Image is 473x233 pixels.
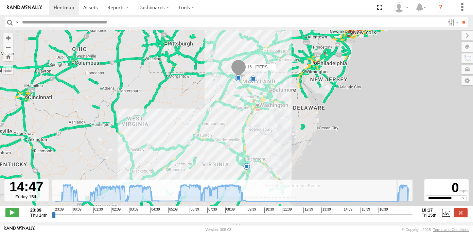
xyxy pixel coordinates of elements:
[264,207,274,213] span: 10:39
[3,33,13,43] button: Zoom in
[72,207,82,213] span: 00:39
[454,208,468,217] label: Close
[421,213,436,218] span: Fri 15th Aug 2025
[93,207,103,213] span: 01:39
[247,64,289,69] span: 16 - [PERSON_NAME]
[402,228,469,232] div: © Copyright 2025 -
[111,207,121,213] span: 02:39
[7,5,42,10] img: rand-logo.svg
[30,213,48,218] span: Thu 14th Aug 2025
[4,226,35,233] a: Visit our Website
[425,180,468,195] div: 0
[129,207,139,213] span: 03:39
[3,65,13,74] label: Measure
[445,17,460,27] label: Search Filter Options
[435,2,446,13] i: ?
[150,207,160,213] span: 04:39
[206,228,231,232] div: Version: 305.03
[247,207,256,213] span: 09:39
[433,228,469,232] a: Terms and Conditions
[207,207,217,213] span: 07:39
[361,207,370,213] span: 15:39
[30,207,48,213] strong: 23:39
[282,207,292,213] span: 11:39
[54,207,64,213] span: 23:39
[5,208,19,217] label: Play/Stop
[3,43,13,52] button: Zoom out
[379,207,388,213] span: 16:39
[303,207,313,213] span: 12:39
[461,76,473,85] label: Map Settings
[225,207,235,213] span: 08:39
[168,207,178,213] span: 05:39
[321,207,331,213] span: 13:39
[190,207,199,213] span: 06:39
[391,2,411,13] div: Barbara McNamee
[421,207,436,213] strong: 18:17
[3,52,13,61] button: Zoom Home
[14,17,20,27] label: Search Query
[343,207,352,213] span: 14:39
